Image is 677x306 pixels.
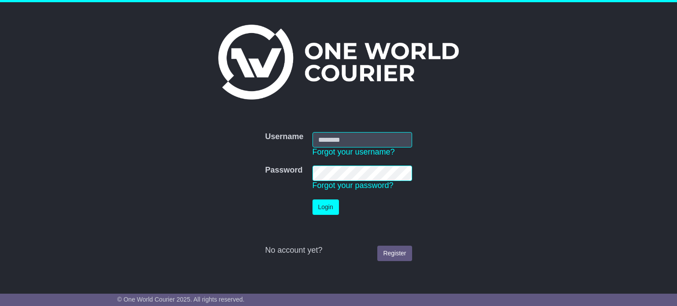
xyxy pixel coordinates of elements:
[265,246,412,255] div: No account yet?
[117,296,245,303] span: © One World Courier 2025. All rights reserved.
[312,147,395,156] a: Forgot your username?
[265,132,303,142] label: Username
[265,166,302,175] label: Password
[312,181,394,190] a: Forgot your password?
[377,246,412,261] a: Register
[312,199,339,215] button: Login
[218,25,459,100] img: One World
